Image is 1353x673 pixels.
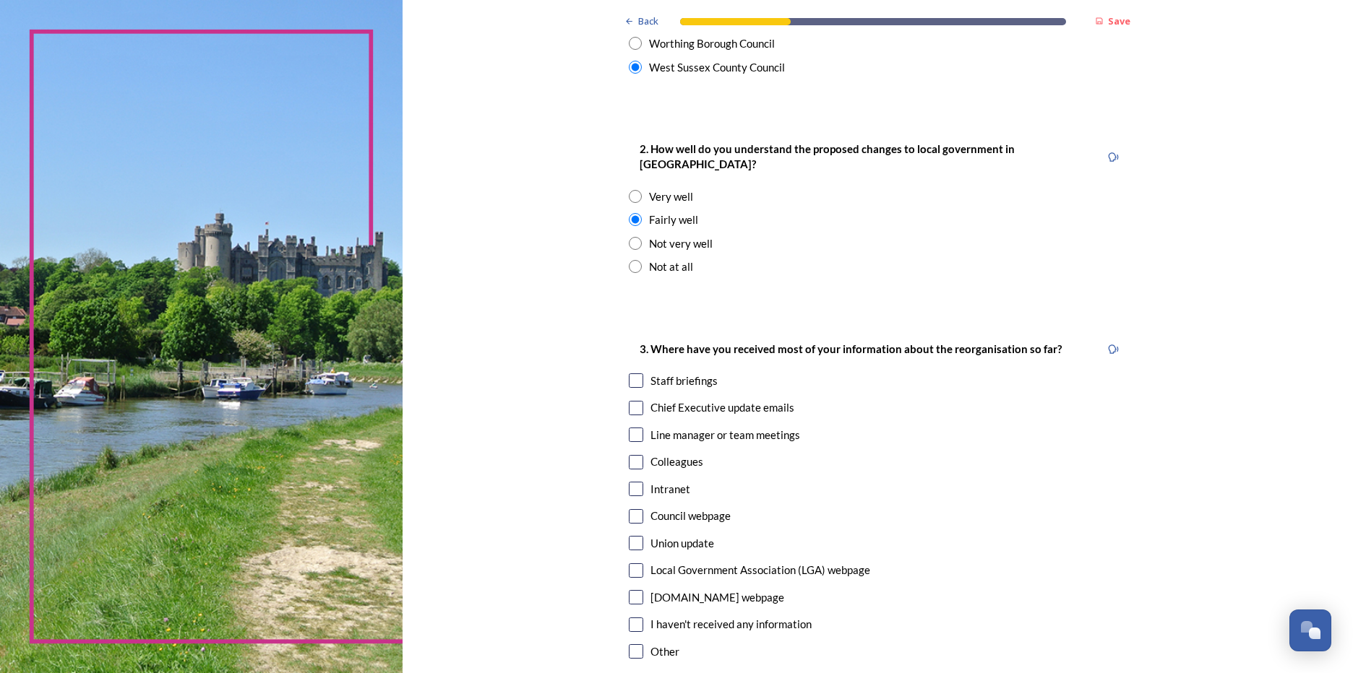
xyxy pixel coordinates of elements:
[640,342,1062,355] strong: 3. Where have you received most of your information about the reorganisation so far?
[650,535,714,552] div: Union update
[640,142,1017,170] strong: 2. How well do you understand the proposed changes to local government in [GEOGRAPHIC_DATA]?
[650,453,703,470] div: Colleagues
[650,616,812,633] div: I haven't received any information
[649,188,693,205] div: Very well
[649,212,698,228] div: Fairly well
[1289,609,1331,651] button: Open Chat
[649,259,693,275] div: Not at all
[649,35,775,52] div: Worthing Borough Council
[650,643,679,660] div: Other
[650,481,690,498] div: Intranet
[650,427,800,443] div: Line manager or team meetings
[650,399,794,416] div: Chief Executive update emails
[650,589,784,606] div: [DOMAIN_NAME] webpage
[1108,14,1130,27] strong: Save
[650,562,870,578] div: Local Government Association (LGA) webpage
[638,14,658,28] span: Back
[649,59,785,76] div: West Sussex County Council
[650,508,731,524] div: Council webpage
[649,235,713,252] div: Not very well
[650,373,718,389] div: Staff briefings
